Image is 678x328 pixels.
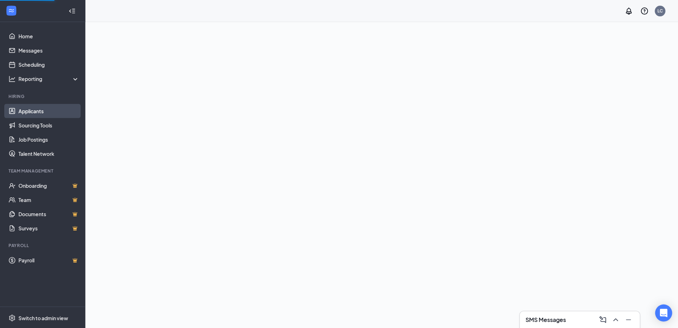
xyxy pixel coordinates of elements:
[9,168,78,174] div: Team Management
[18,192,79,207] a: TeamCrown
[18,104,79,118] a: Applicants
[9,75,16,82] svg: Analysis
[18,253,79,267] a: PayrollCrown
[9,314,16,321] svg: Settings
[8,7,15,14] svg: WorkstreamLogo
[9,242,78,248] div: Payroll
[9,93,78,99] div: Hiring
[18,43,79,58] a: Messages
[18,146,79,160] a: Talent Network
[656,8,662,14] div: LC
[622,313,633,325] button: Minimize
[623,315,632,323] svg: Minimize
[68,7,76,15] svg: Collapse
[18,178,79,192] a: OnboardingCrown
[639,7,648,15] svg: QuestionInfo
[610,315,619,323] svg: ChevronUp
[18,29,79,43] a: Home
[18,221,79,235] a: SurveysCrown
[18,207,79,221] a: DocumentsCrown
[18,75,79,82] div: Reporting
[18,132,79,146] a: Job Postings
[598,315,606,323] svg: ComposeMessage
[654,304,671,321] div: Open Intercom Messenger
[623,7,632,15] svg: Notifications
[18,314,68,321] div: Switch to admin view
[609,313,620,325] button: ChevronUp
[596,313,607,325] button: ComposeMessage
[18,118,79,132] a: Sourcing Tools
[18,58,79,72] a: Scheduling
[524,315,565,323] h3: SMS Messages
